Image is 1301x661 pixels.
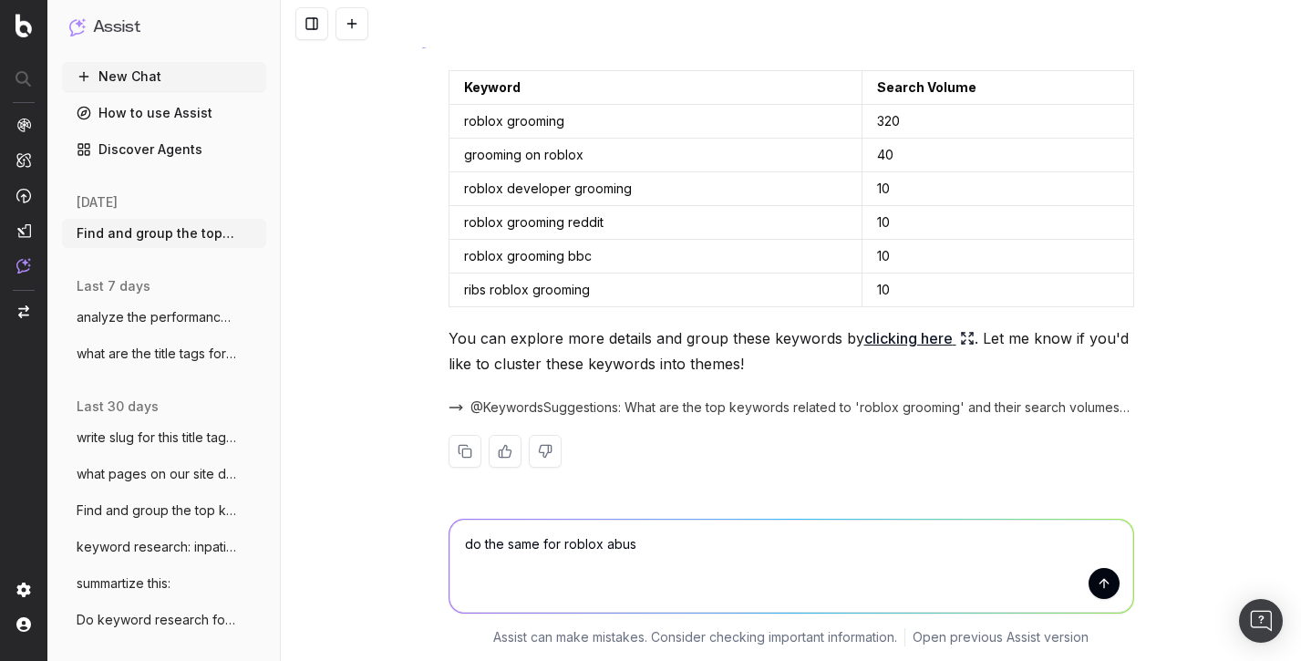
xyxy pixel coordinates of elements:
img: Switch project [18,305,29,318]
td: grooming on roblox [449,139,862,172]
img: Analytics [16,118,31,132]
span: last 7 days [77,277,150,295]
td: 40 [862,139,1133,172]
td: 10 [862,240,1133,274]
div: Open Intercom Messenger [1239,599,1283,643]
td: 10 [862,172,1133,206]
td: roblox grooming [449,105,862,139]
a: Open previous Assist version [913,628,1089,646]
span: Find and group the top keywords for [PERSON_NAME] [77,224,237,243]
td: roblox grooming reddit [449,206,862,240]
td: ribs roblox grooming [449,274,862,307]
span: write slug for this title tag: Starwood [77,429,237,447]
span: keyword research: inpatient rehab [77,538,237,556]
td: 10 [862,274,1133,307]
img: Activation [16,188,31,203]
button: what are the title tags for pages dealin [62,339,266,368]
img: My account [16,617,31,632]
button: @KeywordsSuggestions: What are the top keywords related to 'roblox grooming' and their search vol... [449,398,1134,417]
textarea: do the same for roblox abus [449,520,1133,613]
button: summartize this: [62,569,266,598]
p: Assist can make mistakes. Consider checking important information. [493,628,897,646]
h1: Assist [93,15,140,40]
td: Search Volume [862,71,1133,105]
img: Botify logo [15,14,32,37]
span: Do keyword research for a lawsuit invest [77,611,237,629]
button: Do keyword research for a lawsuit invest [62,605,266,635]
button: Find and group the top keywords for sta [62,496,266,525]
a: Discover Agents [62,135,266,164]
a: clicking here [864,325,975,351]
button: analyze the performance of our page on s [62,303,266,332]
span: Find and group the top keywords for sta [77,501,237,520]
span: @KeywordsSuggestions: What are the top keywords related to 'roblox grooming' and their search vol... [470,398,1134,417]
button: write slug for this title tag: Starwood [62,423,266,452]
td: Keyword [449,71,862,105]
img: Intelligence [16,152,31,168]
button: what pages on our site deal with shift d [62,460,266,489]
span: last 30 days [77,398,159,416]
button: Assist [69,15,259,40]
td: 10 [862,206,1133,240]
td: roblox grooming bbc [449,240,862,274]
button: Find and group the top keywords for [PERSON_NAME] [62,219,266,248]
button: keyword research: inpatient rehab [62,532,266,562]
img: Setting [16,583,31,597]
span: [DATE] [77,193,118,212]
span: what pages on our site deal with shift d [77,465,237,483]
span: summartize this: [77,574,170,593]
p: You can explore more details and group these keywords by . Let me know if you'd like to cluster t... [449,325,1134,377]
span: analyze the performance of our page on s [77,308,237,326]
a: How to use Assist [62,98,266,128]
img: Assist [69,18,86,36]
td: 320 [862,105,1133,139]
td: roblox developer grooming [449,172,862,206]
img: Assist [16,258,31,274]
img: Studio [16,223,31,238]
span: what are the title tags for pages dealin [77,345,237,363]
button: New Chat [62,62,266,91]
